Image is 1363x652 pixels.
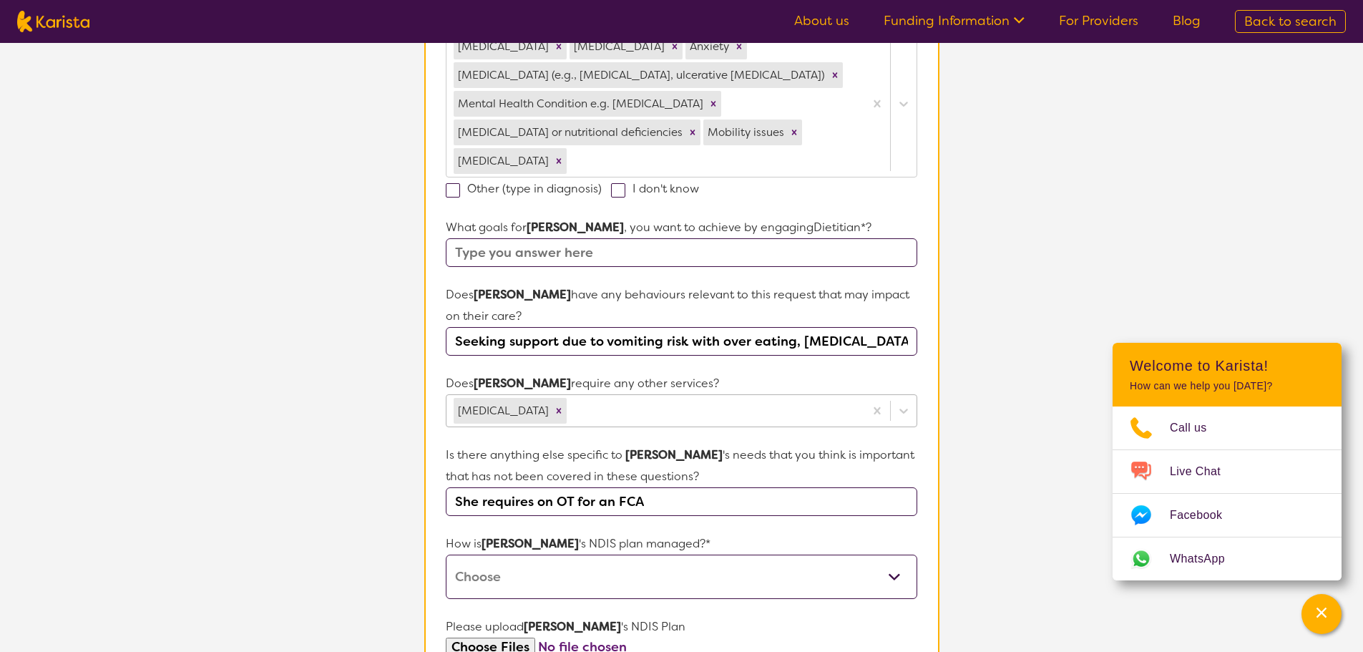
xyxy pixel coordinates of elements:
strong: [PERSON_NAME] [625,447,723,462]
a: For Providers [1059,12,1138,29]
ul: Choose channel [1113,407,1342,580]
div: Remove Inflammatory bowel disease (e.g., Crohn's disease, ulcerative colitis) [827,62,843,88]
p: What goals for , you want to achieve by engaging Dietitian *? [446,217,917,238]
div: Remove Occupational therapy [551,398,567,424]
div: Mental Health Condition e.g. [MEDICAL_DATA] [454,91,705,117]
p: Is there anything else specific to 's needs that you think is important that has not been covered... [446,444,917,487]
div: Channel Menu [1113,343,1342,580]
div: [MEDICAL_DATA] [454,398,551,424]
input: Type you answer here [446,487,917,516]
strong: [PERSON_NAME] [482,536,579,551]
a: About us [794,12,849,29]
span: Back to search [1244,13,1337,30]
input: Type you answer here [446,238,917,267]
div: [MEDICAL_DATA] or nutritional deficiencies [454,120,685,145]
div: Mobility issues [703,120,786,145]
div: Anxiety [685,34,731,59]
span: Facebook [1170,505,1239,526]
div: Remove Mobility issues [786,120,802,145]
span: WhatsApp [1170,548,1242,570]
strong: [PERSON_NAME] [474,376,571,391]
a: Funding Information [884,12,1025,29]
span: Live Chat [1170,461,1238,482]
div: Remove Malnutrition or nutritional deficiencies [685,120,700,145]
strong: [PERSON_NAME] [527,220,624,235]
div: Remove Autism Spectrum Disorder [551,34,567,59]
img: Karista logo [17,11,89,32]
p: Please upload 's NDIS Plan [446,616,917,638]
div: [MEDICAL_DATA] [454,34,551,59]
input: Please briefly explain [446,327,917,356]
div: Remove Bipolar disorder [667,34,683,59]
span: Call us [1170,417,1224,439]
div: Remove Mental Health Condition e.g. Depression [705,91,721,117]
button: Channel Menu [1301,594,1342,634]
label: Other (type in diagnosis) [446,181,611,196]
h2: Welcome to Karista! [1130,357,1324,374]
p: Does require any other services? [446,373,917,394]
div: [MEDICAL_DATA] [454,148,551,174]
a: Blog [1173,12,1201,29]
label: I don't know [611,181,708,196]
div: [MEDICAL_DATA] [570,34,667,59]
p: How is 's NDIS plan managed?* [446,533,917,555]
strong: [PERSON_NAME] [474,287,571,302]
div: [MEDICAL_DATA] (e.g., [MEDICAL_DATA], ulcerative [MEDICAL_DATA]) [454,62,827,88]
a: Back to search [1235,10,1346,33]
a: Web link opens in a new tab. [1113,537,1342,580]
p: Does have any behaviours relevant to this request that may impact on their care? [446,284,917,327]
strong: [PERSON_NAME] [524,619,621,634]
div: Remove Anxiety [731,34,747,59]
p: How can we help you [DATE]? [1130,380,1324,392]
div: Remove Schizophrenia [551,148,567,174]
